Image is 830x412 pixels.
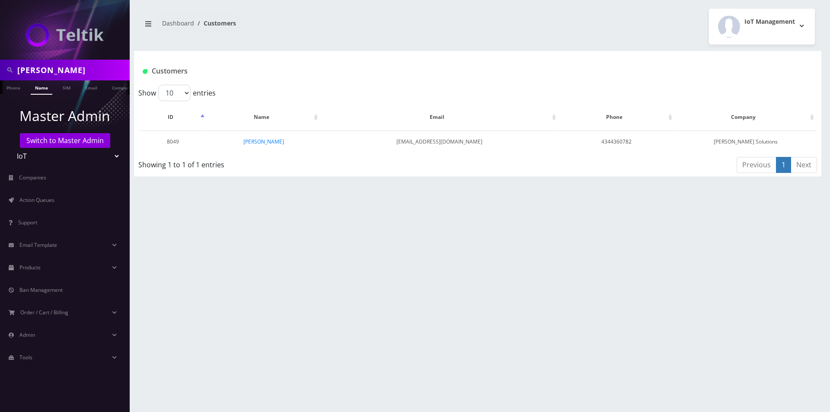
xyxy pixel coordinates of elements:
span: Ban Management [19,286,63,294]
h1: Customers [143,67,699,75]
td: [PERSON_NAME] Solutions [675,131,816,153]
input: Search in Company [17,62,128,78]
th: Company: activate to sort column ascending [675,105,816,130]
th: ID: activate to sort column descending [139,105,207,130]
img: IoT [26,23,104,47]
span: Admin [19,331,35,339]
a: Company [108,80,137,94]
a: Phone [2,80,25,94]
nav: breadcrumb [140,14,471,39]
h2: IoT Management [744,18,795,26]
button: IoT Management [709,9,815,45]
li: Customers [194,19,236,28]
div: Showing 1 to 1 of 1 entries [138,156,415,170]
td: 4344360782 [559,131,674,153]
a: Switch to Master Admin [20,133,110,148]
a: Name [31,80,52,95]
span: Tools [19,354,32,361]
th: Email: activate to sort column ascending [321,105,558,130]
span: Order / Cart / Billing [20,309,68,316]
a: SIM [58,80,75,94]
label: Show entries [138,85,216,101]
a: Previous [737,157,776,173]
span: Companies [19,174,46,181]
select: Showentries [158,85,191,101]
a: [PERSON_NAME] [243,138,284,145]
a: Dashboard [162,19,194,27]
th: Phone: activate to sort column ascending [559,105,674,130]
th: Name: activate to sort column ascending [207,105,320,130]
a: Next [791,157,817,173]
td: [EMAIL_ADDRESS][DOMAIN_NAME] [321,131,558,153]
span: Action Queues [19,196,54,204]
span: Email Template [19,241,57,249]
a: Email [81,80,102,94]
a: 1 [776,157,791,173]
span: Support [18,219,37,226]
span: Products [19,264,41,271]
td: 8049 [139,131,207,153]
